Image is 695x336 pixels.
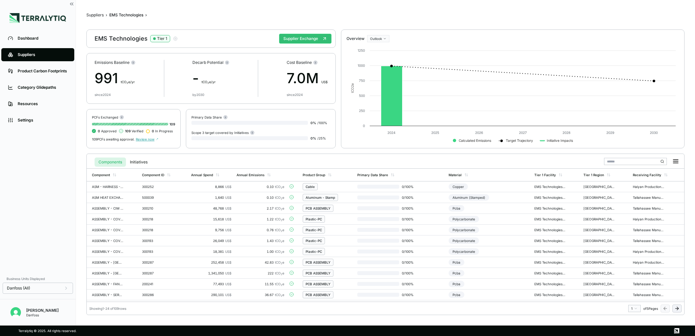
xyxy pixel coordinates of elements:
[306,282,330,286] div: PCB ASSEMBLY
[399,282,420,286] span: 0 / 100 %
[109,12,143,18] div: EMS Technologies
[92,282,123,286] div: ASSEMBLY - FAN AND ADAPTER
[191,206,231,210] div: 48,768
[192,68,229,89] div: -
[306,293,330,297] div: PCB ASSEMBLY
[237,282,284,286] div: 11.55
[306,239,322,243] div: Plastic-PC
[121,80,135,84] span: t CO e/yr
[225,196,231,199] span: US$
[89,307,126,310] div: Showing 1 - 24 of 109 rows
[633,282,664,286] div: Tallahassee Manufacturing
[191,260,231,264] div: 252,458
[95,35,178,43] div: EMS Technologies
[142,228,173,232] div: 300218
[347,36,365,41] div: Overview
[98,129,100,133] span: 0
[449,194,489,201] div: Aluminum (Stamped)
[633,217,664,221] div: Haiyan Production CNHX
[95,93,111,97] div: since 2024
[306,260,330,264] div: PCB ASSEMBLY
[633,228,664,232] div: Tallahassee Manufacturing
[631,307,638,310] div: 1
[192,60,229,65] div: Decarb Potential
[191,239,231,243] div: 26,049
[311,121,316,125] span: 0 %
[534,206,566,210] div: EMS Technologies NA LLC - [GEOGRAPHIC_DATA]
[191,250,231,253] div: 18,381
[358,64,365,67] text: 1000
[506,139,533,143] text: Target Trajectory
[92,196,123,199] div: ASM HEAT EXCHANGER - FLOW DUCT
[275,228,284,232] span: tCO e
[169,122,175,126] span: 109
[583,173,604,177] div: Tier 1 Region
[142,206,173,210] div: 300210
[399,196,420,199] span: 0 / 100 %
[18,101,68,106] div: Resources
[225,271,231,275] span: US$
[237,217,284,221] div: 1.22
[546,139,573,143] text: Initiative Impacts
[225,185,231,189] span: US$
[399,260,420,264] span: 0 / 100 %
[18,68,68,74] div: Product Carbon Footprints
[399,239,420,243] span: 0 / 100 %
[191,115,228,120] div: Primary Data Share
[633,271,664,275] div: Tallahassee Manufacturing
[92,217,123,221] div: ASSEMBLY - COVER POWER
[18,36,68,41] div: Dashboard
[399,250,420,253] span: 0 / 100 %
[475,131,483,135] text: 2026
[534,239,566,243] div: EMS Technologies NA LLC - [GEOGRAPHIC_DATA]
[350,83,354,93] text: tCO e
[275,185,284,189] span: tCO e
[367,35,389,42] button: Outlook
[142,173,164,177] div: Component ID
[142,282,173,286] div: 200241
[287,93,303,97] div: since 2024
[136,137,158,141] span: Review now
[191,282,231,286] div: 77,493
[157,36,167,41] div: Tier 1
[633,250,664,253] div: Haiyan Production CNHX
[317,136,326,140] span: / 25 %
[359,109,365,113] text: 250
[583,271,615,275] div: [GEOGRAPHIC_DATA]
[449,237,479,244] div: Polycarbonate
[399,185,420,189] span: 0 / 100 %
[633,173,661,177] div: Receiving Facility
[152,129,173,133] span: In Progress
[287,68,328,89] div: 7.0M
[449,183,468,190] div: Copper
[449,205,464,212] div: Pcba
[287,60,328,65] div: Cost Baseline
[306,228,322,232] div: Plastic-PC
[431,131,439,135] text: 2025
[142,260,173,264] div: 300287
[359,94,365,98] text: 500
[127,82,128,84] sub: 2
[191,217,231,221] div: 15,618
[606,131,614,135] text: 2029
[237,228,284,232] div: 0.76
[26,308,59,313] div: [PERSON_NAME]
[225,282,231,286] span: US$
[534,271,566,275] div: EMS Technologies NA LLC - [GEOGRAPHIC_DATA]
[583,293,615,297] div: [GEOGRAPHIC_DATA]
[399,206,420,210] span: 0 / 100 %
[92,115,175,120] div: PCFs Exchanged
[225,217,231,221] span: US$
[225,206,231,210] span: US$
[519,131,526,135] text: 2027
[306,196,335,199] div: Aluminum - Stamp
[275,217,284,221] span: tCO e
[583,217,615,221] div: [GEOGRAPHIC_DATA]
[350,85,354,87] tspan: 2
[633,196,664,199] div: Tallahassee Manufacturing
[311,136,316,140] span: 0 %
[449,227,479,233] div: Polycarbonate
[281,230,282,233] sub: 2
[237,250,284,253] div: 1.00
[92,206,123,210] div: ASSEMBLY - CIM WITH ENCLOSURE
